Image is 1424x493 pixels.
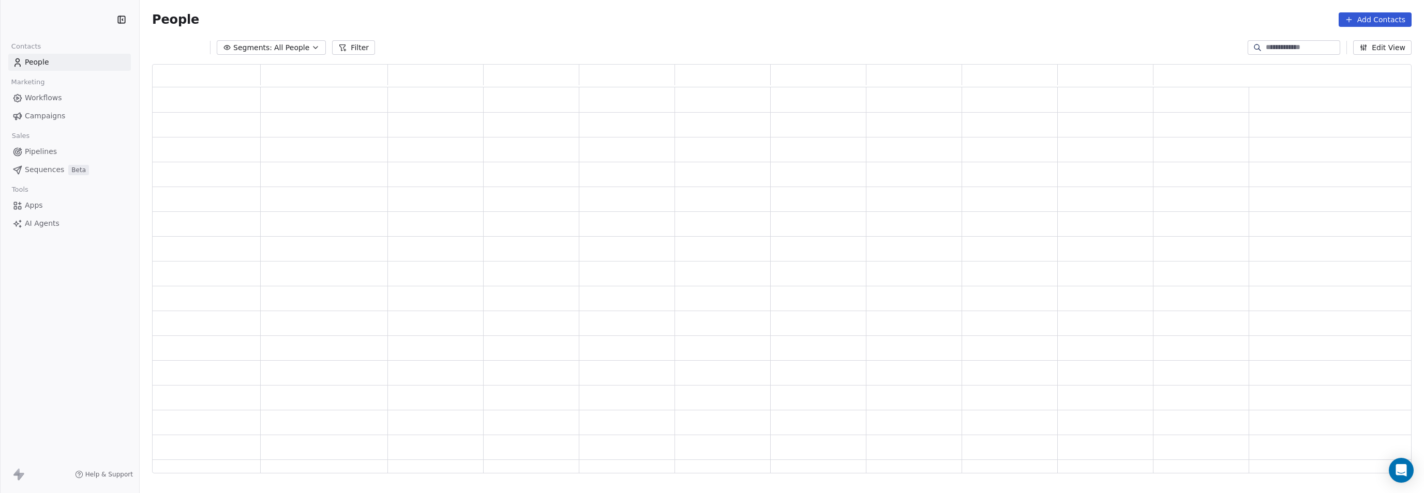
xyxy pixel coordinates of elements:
[8,143,131,160] a: Pipelines
[332,40,375,55] button: Filter
[8,215,131,232] a: AI Agents
[152,12,199,27] span: People
[8,54,131,71] a: People
[25,93,62,103] span: Workflows
[25,200,43,211] span: Apps
[75,470,133,479] a: Help & Support
[68,165,89,175] span: Beta
[8,89,131,106] a: Workflows
[1339,12,1412,27] button: Add Contacts
[8,107,131,125] a: Campaigns
[1389,458,1414,483] div: Open Intercom Messenger
[25,218,59,229] span: AI Agents
[7,128,34,144] span: Sales
[1353,40,1412,55] button: Edit View
[7,39,46,54] span: Contacts
[25,57,49,68] span: People
[7,74,49,90] span: Marketing
[233,42,272,53] span: Segments:
[7,182,33,197] span: Tools
[25,164,64,175] span: Sequences
[25,111,65,121] span: Campaigns
[8,197,131,214] a: Apps
[153,87,1412,474] div: grid
[85,470,133,479] span: Help & Support
[8,161,131,178] a: SequencesBeta
[25,146,57,157] span: Pipelines
[274,42,309,53] span: All People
